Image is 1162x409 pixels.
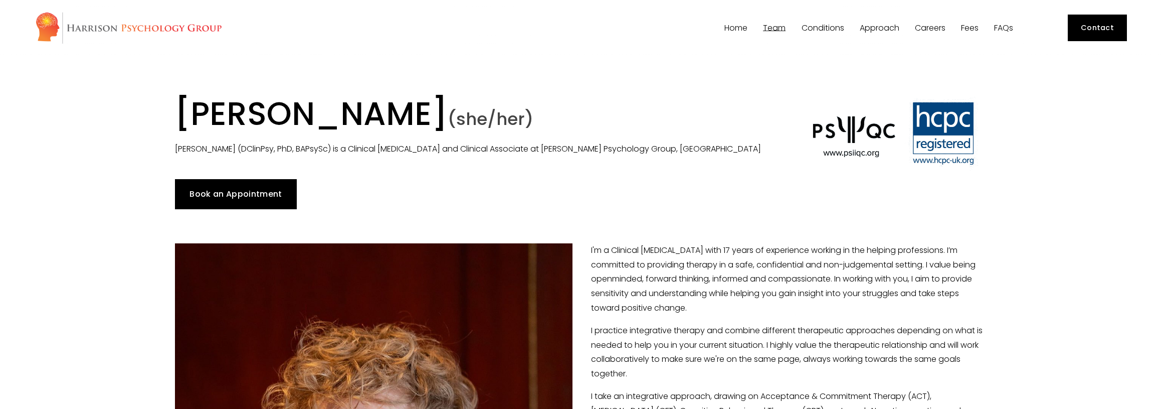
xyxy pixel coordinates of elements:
[175,243,987,316] p: I'm a Clinical [MEDICAL_DATA] with 17 years of experience working in the helping professions. I’m...
[724,23,747,33] a: Home
[994,23,1013,33] a: FAQs
[763,24,786,32] span: Team
[175,142,780,157] p: [PERSON_NAME] (DClinPsy, PhD, BAPsySc) is a Clinical [MEDICAL_DATA] and Clinical Associate at [PE...
[448,107,533,131] span: (she/her)
[961,23,979,33] a: Fees
[802,24,844,32] span: Conditions
[860,24,899,32] span: Approach
[175,324,987,381] p: I practice integrative therapy and combine different therapeutic approaches depending on what is ...
[915,23,945,33] a: Careers
[860,23,899,33] a: folder dropdown
[1068,15,1127,41] a: Contact
[175,94,780,139] h1: [PERSON_NAME]
[35,12,222,44] img: Harrison Psychology Group
[175,179,297,209] a: Book an Appointment
[802,23,844,33] a: folder dropdown
[763,23,786,33] a: folder dropdown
